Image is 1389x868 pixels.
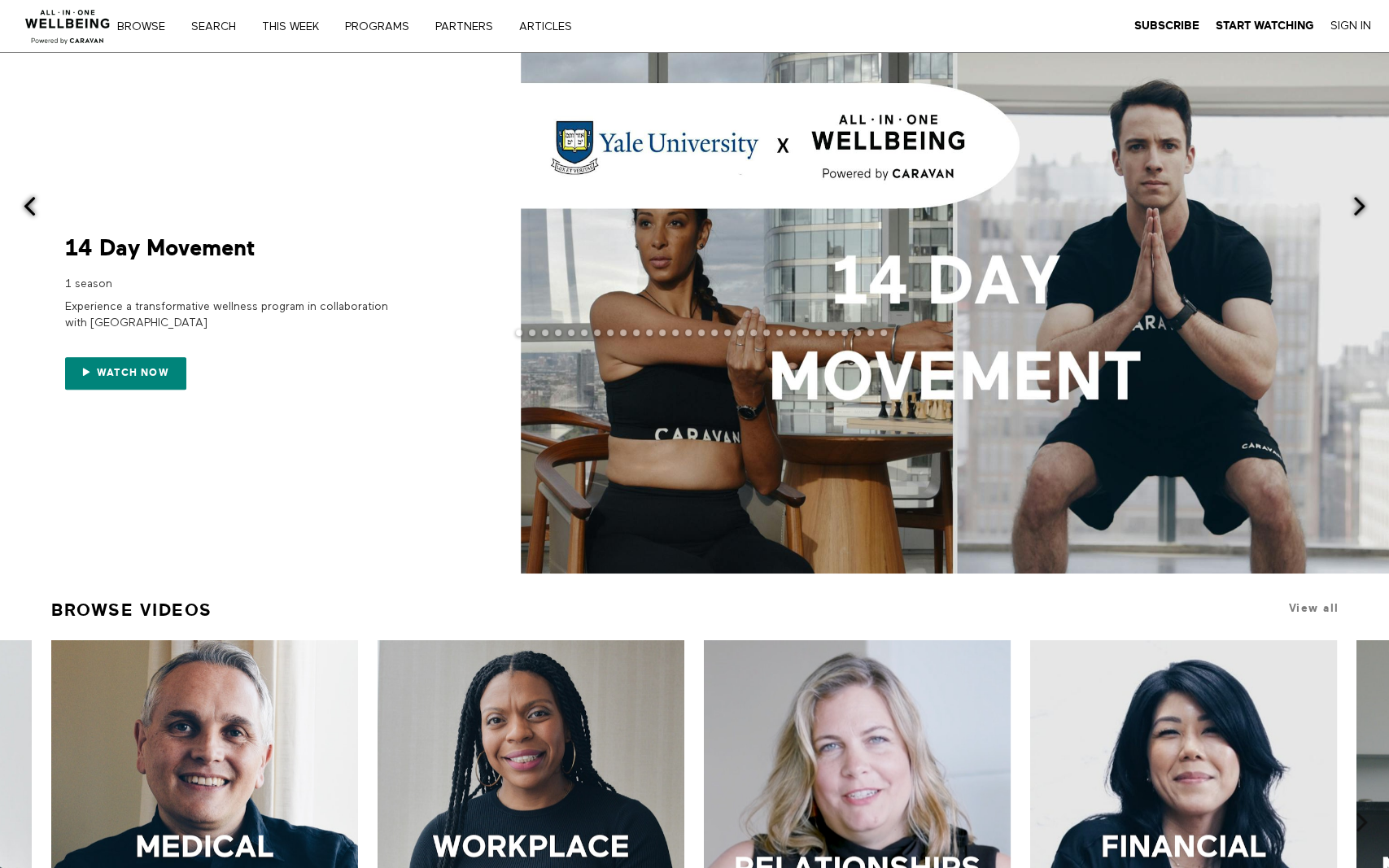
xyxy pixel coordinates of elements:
nav: Primary [129,18,605,34]
a: Browse [111,21,182,33]
a: THIS WEEK [256,21,336,33]
a: Start Watching [1216,19,1314,33]
a: Sign In [1330,19,1371,33]
a: ARTICLES [513,21,589,33]
a: PARTNERS [430,21,510,33]
a: View all [1288,602,1339,614]
strong: Subscribe [1134,20,1199,32]
a: Subscribe [1134,19,1199,33]
strong: Start Watching [1216,20,1314,32]
a: Browse Videos [51,593,212,627]
a: PROGRAMS [339,21,426,33]
a: Search [186,21,253,33]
